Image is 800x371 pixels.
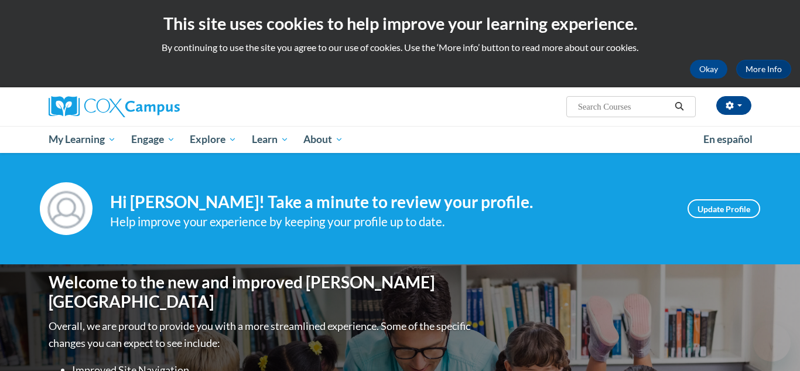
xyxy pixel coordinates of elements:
p: Overall, we are proud to provide you with a more streamlined experience. Some of the specific cha... [49,318,473,352]
div: Main menu [31,126,769,153]
iframe: Button to launch messaging window [753,324,791,362]
a: My Learning [41,126,124,153]
h2: This site uses cookies to help improve your learning experience. [9,12,791,35]
button: Search [671,100,688,114]
a: Engage [124,126,183,153]
img: Profile Image [40,182,93,235]
a: Learn [244,126,296,153]
a: About [296,126,351,153]
a: More Info [736,60,791,79]
a: Cox Campus [49,96,271,117]
span: Learn [252,132,289,147]
span: About [303,132,343,147]
div: Help improve your experience by keeping your profile up to date. [110,212,670,232]
h1: Welcome to the new and improved [PERSON_NAME][GEOGRAPHIC_DATA] [49,273,473,312]
span: Explore [190,132,237,147]
a: En español [696,127,760,152]
p: By continuing to use the site you agree to our use of cookies. Use the ‘More info’ button to read... [9,41,791,54]
a: Update Profile [688,199,760,218]
span: En español [703,133,753,145]
a: Explore [182,126,244,153]
span: Engage [131,132,175,147]
h4: Hi [PERSON_NAME]! Take a minute to review your profile. [110,192,670,212]
input: Search Courses [577,100,671,114]
span: My Learning [49,132,116,147]
button: Okay [690,60,727,79]
button: Account Settings [716,96,751,115]
img: Cox Campus [49,96,180,117]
